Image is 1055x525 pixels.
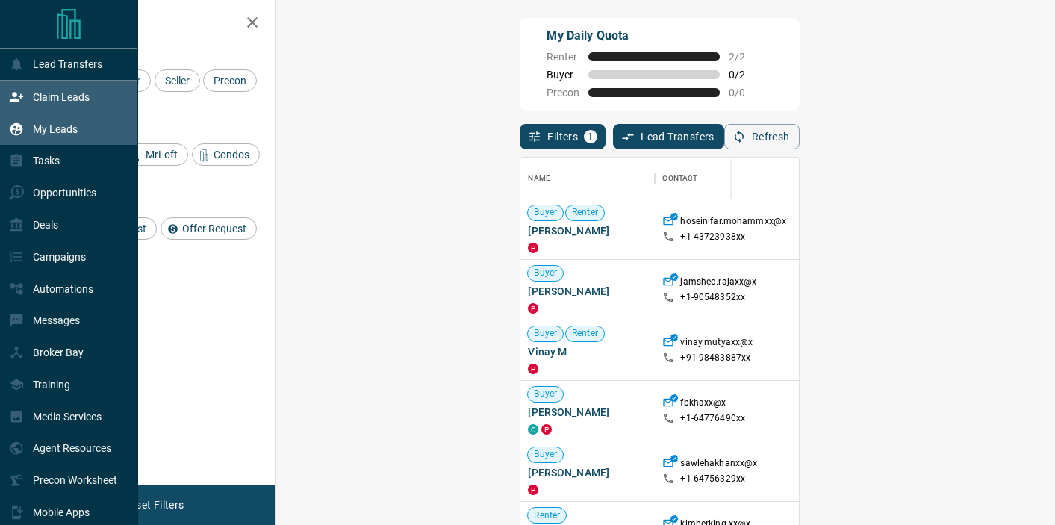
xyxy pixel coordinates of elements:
p: My Daily Quota [547,27,762,45]
button: Reset Filters [113,492,193,518]
p: +1- 43723938xx [680,231,745,243]
div: Name [528,158,550,199]
div: property.ca [541,424,552,435]
span: [PERSON_NAME] [528,465,647,480]
span: Renter [547,51,579,63]
span: Offer Request [177,223,252,234]
p: jamshed.rajaxx@x [680,276,756,291]
h2: Filters [48,15,260,33]
span: Vinay M [528,344,647,359]
div: condos.ca [528,424,538,435]
p: +1- 64756329xx [680,473,745,485]
span: 2 / 2 [729,51,762,63]
p: sawlehakhanxx@x [680,457,757,473]
span: Buyer [528,206,563,219]
div: property.ca [528,243,538,253]
span: Buyer [528,448,563,461]
span: Precon [547,87,579,99]
div: Contact [655,158,774,199]
p: +1- 90548352xx [680,291,745,304]
button: Lead Transfers [613,124,724,149]
div: Precon [203,69,257,92]
div: Offer Request [161,217,257,240]
span: Buyer [547,69,579,81]
span: MrLoft [140,149,183,161]
span: [PERSON_NAME] [528,405,647,420]
div: property.ca [528,303,538,314]
span: Buyer [528,267,563,279]
div: property.ca [528,364,538,374]
button: Filters1 [520,124,606,149]
span: Precon [208,75,252,87]
div: property.ca [528,485,538,495]
div: MrLoft [124,143,188,166]
div: Contact [662,158,697,199]
span: 0 / 0 [729,87,762,99]
span: [PERSON_NAME] [528,223,647,238]
div: Seller [155,69,200,92]
p: hoseinifar.mohammxx@x [680,215,786,231]
span: [PERSON_NAME] [528,284,647,299]
div: Condos [192,143,260,166]
span: Renter [566,327,604,340]
span: Renter [528,509,566,522]
span: Condos [208,149,255,161]
div: Name [520,158,655,199]
p: vinay.mutyaxx@x [680,336,753,352]
span: Seller [160,75,195,87]
span: Renter [566,206,604,219]
p: fbkhaxx@x [680,397,726,412]
span: 0 / 2 [729,69,762,81]
span: 1 [585,131,596,142]
span: Buyer [528,388,563,400]
p: +91- 98483887xx [680,352,750,364]
p: +1- 64776490xx [680,412,745,425]
button: Refresh [724,124,800,149]
span: Buyer [528,327,563,340]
